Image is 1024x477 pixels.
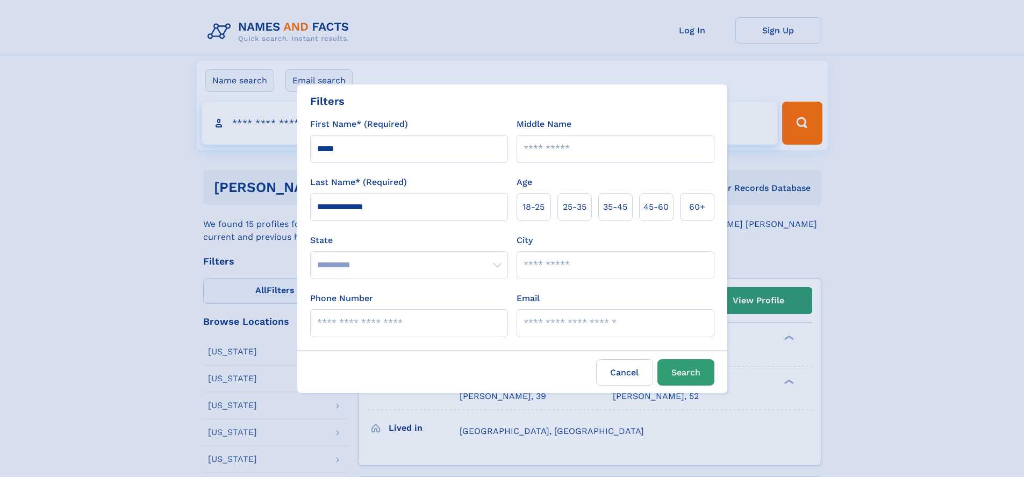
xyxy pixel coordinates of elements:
[643,201,669,213] span: 45‑60
[563,201,586,213] span: 25‑35
[689,201,705,213] span: 60+
[657,359,714,386] button: Search
[517,176,532,189] label: Age
[310,118,408,131] label: First Name* (Required)
[310,292,373,305] label: Phone Number
[517,234,533,247] label: City
[517,292,540,305] label: Email
[310,234,508,247] label: State
[603,201,627,213] span: 35‑45
[522,201,545,213] span: 18‑25
[310,93,345,109] div: Filters
[517,118,571,131] label: Middle Name
[596,359,653,386] label: Cancel
[310,176,407,189] label: Last Name* (Required)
